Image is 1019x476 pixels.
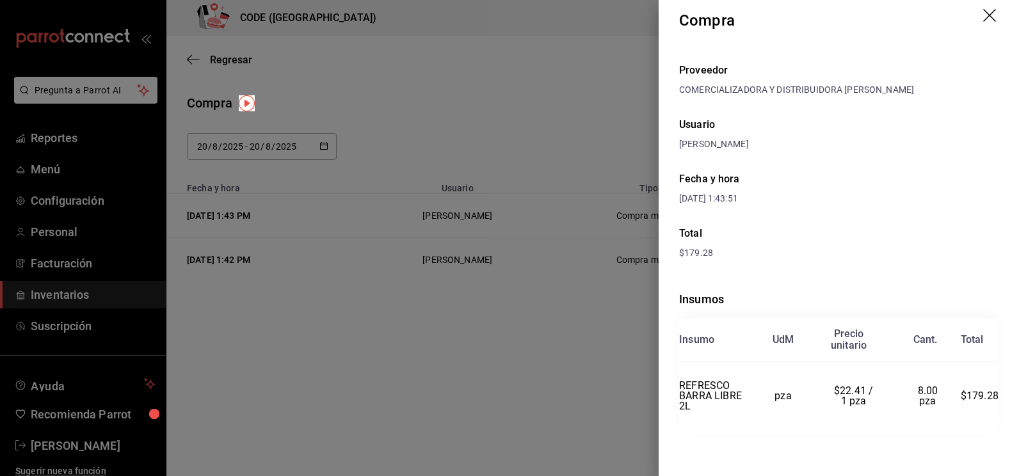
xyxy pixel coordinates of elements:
div: Fecha y hora [679,171,839,187]
div: Compra [679,9,735,32]
div: Insumo [679,334,714,345]
div: Usuario [679,117,999,132]
button: drag [983,9,999,24]
img: Tooltip marker [239,95,255,111]
div: UdM [773,334,794,345]
div: Total [961,334,984,345]
div: [DATE] 1:43:51 [679,192,839,205]
div: Cant. [913,334,938,345]
span: $179.28 [961,390,999,402]
div: Total [679,226,999,241]
td: REFRESCO BARRA LIBRE 2L [679,362,754,430]
div: [PERSON_NAME] [679,138,999,151]
div: Proveedor [679,63,999,78]
td: pza [754,362,812,430]
div: COMERCIALIZADORA Y DISTRIBUIDORA [PERSON_NAME] [679,83,999,97]
div: Insumos [679,290,999,308]
span: $22.41 / 1 pza [834,385,876,407]
div: Precio unitario [831,328,867,351]
span: $179.28 [679,248,713,258]
span: 8.00 pza [918,385,941,407]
